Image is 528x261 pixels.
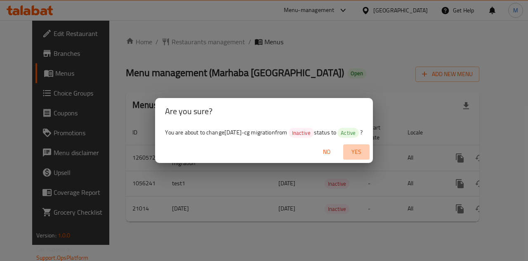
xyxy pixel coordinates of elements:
[337,128,359,138] div: Active
[165,127,363,138] span: You are about to change [DATE]-cg migration from status to ?
[289,129,314,137] span: Inactive
[343,144,370,160] button: Yes
[346,147,366,157] span: Yes
[313,144,340,160] button: No
[165,105,363,118] h2: Are you sure?
[317,147,337,157] span: No
[337,129,359,137] span: Active
[289,128,314,138] div: Inactive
